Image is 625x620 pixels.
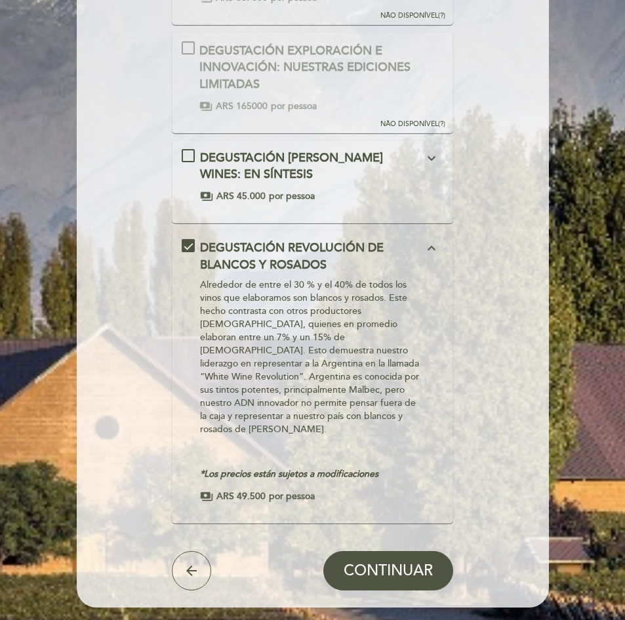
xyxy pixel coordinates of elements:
[344,562,433,580] span: CONTINUAR
[424,150,439,166] i: expand_more
[323,551,453,590] button: CONTINUAR
[269,490,315,503] span: por pessoa
[269,190,315,203] span: por pessoa
[380,11,438,20] span: NÃO DISPONÍVEL
[420,150,443,167] button: expand_more
[200,190,213,203] span: payments
[200,150,383,182] span: DEGUSTACIÓN [PERSON_NAME] WINES: EN SÍNTESIS
[199,43,443,93] div: DEGUSTACIÓN EXPLORACIÓN E INNOVACIÓN: NUESTRAS EDICIONES LIMITADAS
[271,100,317,113] span: por pessoa
[200,278,424,436] p: Alrededor de entre el 30 % y el 40% de todos los vinos que elaboramos son blancos y rosados. Este...
[424,240,439,256] i: expand_less
[420,240,443,257] button: expand_less
[184,563,199,579] i: arrow_back
[199,100,212,113] span: payments
[216,490,266,503] span: ARS 49.500
[380,120,438,128] span: NÃO DISPONÍVEL
[172,551,211,590] button: arrow_back
[216,190,266,203] span: ARS 45.000
[200,240,384,272] span: DEGUSTACIÓN REVOLUCIÓN DE BLANCOS Y ROSADOS
[200,490,213,503] span: payments
[216,100,268,113] span: ARS 165000
[200,468,378,479] em: *Los precios están sujetos a modificaciones
[380,119,445,129] div: (?)
[380,11,445,20] div: (?)
[182,240,443,503] md-checkbox: DEGUSTACIÓN REVOLUCIÓN DE BLANCOS Y ROSADOS expand_more Alrededor de entre el 30 % y el 40% de to...
[182,150,443,203] md-checkbox: DEGUSTACIÓN SUSANA BALBO WINES: EN SÍNTESIS expand_more En esta degustación hacemos un recorrido ...
[376,32,449,129] button: NÃO DISPONÍVEL(?)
